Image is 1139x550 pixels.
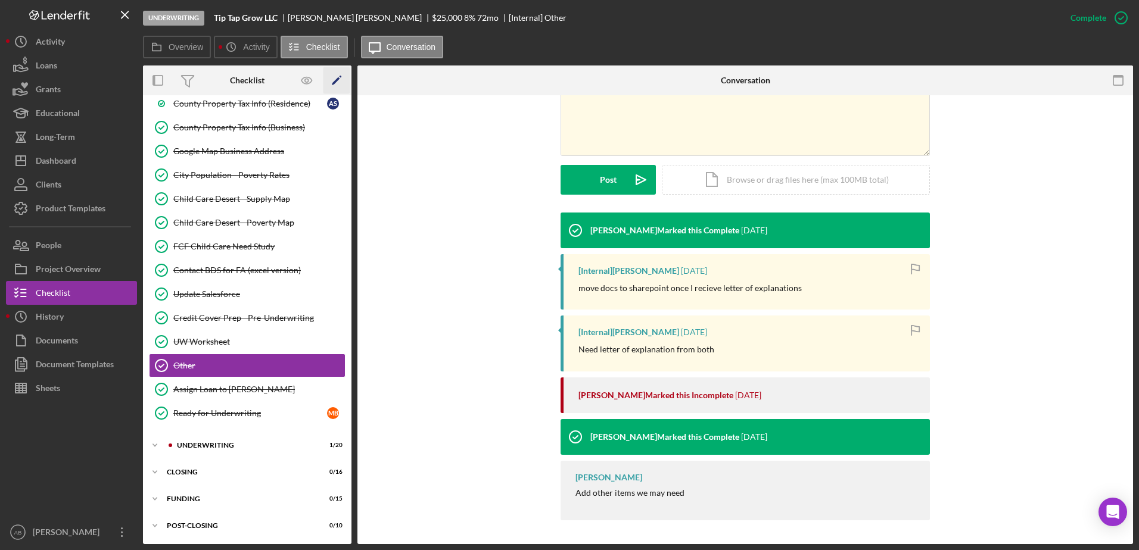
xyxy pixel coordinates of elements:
[6,305,137,329] button: History
[6,77,137,101] a: Grants
[173,313,345,323] div: Credit Cover Prep - Pre-Underwriting
[173,361,345,370] div: Other
[681,327,707,337] time: 2025-08-26 19:22
[169,42,203,52] label: Overview
[6,173,137,196] button: Clients
[36,352,114,379] div: Document Templates
[721,76,770,85] div: Conversation
[575,473,642,482] div: [PERSON_NAME]
[6,352,137,376] button: Document Templates
[6,233,137,257] button: People
[327,98,339,110] div: A S
[173,289,345,299] div: Update Salesforce
[561,165,656,195] button: Post
[6,196,137,220] button: Product Templates
[6,257,137,281] a: Project Overview
[36,149,76,176] div: Dashboard
[321,495,343,502] div: 0 / 15
[173,194,345,204] div: Child Care Desert - Supply Map
[149,235,346,258] a: FCF Child Care Need Study
[1059,6,1133,30] button: Complete
[1098,498,1127,526] div: Open Intercom Messenger
[36,376,60,403] div: Sheets
[173,146,345,156] div: Google Map Business Address
[167,468,313,476] div: CLOSING
[509,13,567,23] div: [Internal] Other
[149,377,346,401] a: Assign Loan to [PERSON_NAME]
[149,282,346,306] a: Update Salesforce
[149,330,346,354] a: UW Worksheet
[6,54,137,77] button: Loans
[6,329,137,352] button: Documents
[173,218,345,227] div: Child Care Desert - Poverty Map
[306,42,340,52] label: Checklist
[143,11,204,26] div: Underwriting
[36,77,61,104] div: Grants
[243,42,269,52] label: Activity
[6,376,137,400] a: Sheets
[230,76,264,85] div: Checklist
[741,432,767,442] time: 2025-08-25 18:37
[14,529,22,536] text: AB
[477,13,499,23] div: 72 mo
[173,265,345,275] div: Contact BDS for FA (excel version)
[149,115,346,139] a: County Property Tax Info (Business)
[173,170,345,180] div: City Population - Poverty Rates
[167,522,313,529] div: POST-CLOSING
[214,13,278,23] b: Tip Tap Grow LLC
[149,187,346,211] a: Child Care Desert - Supply Map
[6,30,137,54] button: Activity
[30,520,107,547] div: [PERSON_NAME]
[6,520,137,544] button: AB[PERSON_NAME]
[149,354,346,377] a: Other
[578,327,679,337] div: [Internal] [PERSON_NAME]
[321,442,343,449] div: 1 / 20
[288,13,432,23] div: [PERSON_NAME] [PERSON_NAME]
[681,266,707,276] time: 2025-08-26 19:46
[281,36,348,58] button: Checklist
[36,125,75,152] div: Long-Term
[149,163,346,187] a: City Population - Poverty Rates
[36,196,105,223] div: Product Templates
[6,149,137,173] a: Dashboard
[36,30,65,57] div: Activity
[464,13,475,23] div: 8 %
[600,165,617,195] div: Post
[36,281,70,308] div: Checklist
[149,258,346,282] a: Contact BDS for FA (excel version)
[6,125,137,149] button: Long-Term
[741,226,767,235] time: 2025-09-04 12:36
[6,281,137,305] button: Checklist
[149,139,346,163] a: Google Map Business Address
[578,282,802,295] p: move docs to sharepoint once I recieve letter of explanations
[149,306,346,330] a: Credit Cover Prep - Pre-Underwriting
[735,390,761,400] time: 2025-08-26 19:22
[36,101,80,128] div: Educational
[214,36,277,58] button: Activity
[432,12,462,23] span: $25,000
[321,468,343,476] div: 0 / 16
[6,101,137,125] button: Educational
[590,226,739,235] div: [PERSON_NAME] Marked this Complete
[143,36,211,58] button: Overview
[36,305,64,332] div: History
[167,495,313,502] div: Funding
[578,343,714,356] p: Need letter of explanation from both
[149,401,346,425] a: Ready for UnderwritingMB
[173,123,345,132] div: County Property Tax Info (Business)
[173,242,345,251] div: FCF Child Care Need Study
[387,42,436,52] label: Conversation
[578,390,733,400] div: [PERSON_NAME] Marked this Incomplete
[321,522,343,529] div: 0 / 10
